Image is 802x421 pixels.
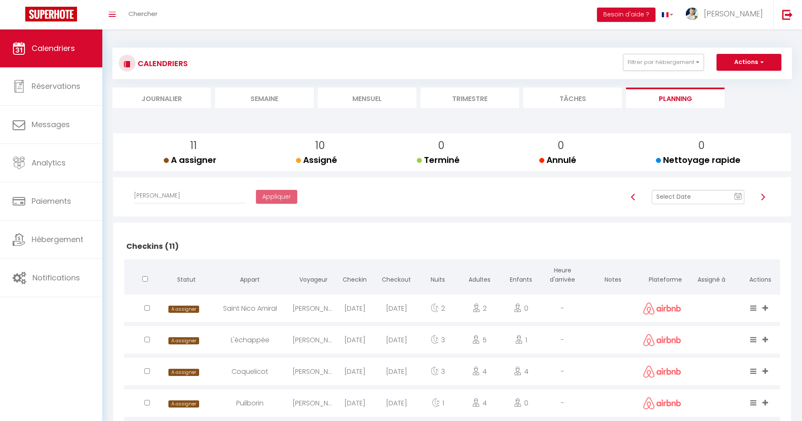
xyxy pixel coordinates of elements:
[652,190,744,204] input: Select Date
[112,88,211,108] li: Journalier
[207,358,293,385] div: Coquelicot
[643,365,681,378] img: airbnb2.png
[542,358,584,385] div: -
[623,54,704,71] button: Filtrer par hébergement
[663,138,741,154] p: 0
[539,154,576,166] span: Annulé
[523,88,622,108] li: Tâches
[256,190,297,204] button: Appliquer
[542,295,584,322] div: -
[318,88,416,108] li: Mensuel
[171,138,216,154] p: 11
[542,389,584,417] div: -
[32,234,83,245] span: Hébergement
[293,326,334,354] div: [PERSON_NAME]
[500,358,542,385] div: 4
[542,326,584,354] div: -
[643,397,681,409] img: airbnb2.png
[334,326,376,354] div: [DATE]
[546,138,576,154] p: 0
[682,259,741,293] th: Assigné à
[459,326,501,354] div: 5
[717,54,781,71] button: Actions
[25,7,77,21] img: Super Booking
[500,295,542,322] div: 0
[32,157,66,168] span: Analytics
[630,194,637,200] img: arrow-left3.svg
[164,154,216,166] span: A assigner
[168,337,199,344] span: A assigner
[686,8,698,20] img: ...
[643,302,681,314] img: airbnb2.png
[376,326,417,354] div: [DATE]
[704,8,763,19] span: [PERSON_NAME]
[417,154,460,166] span: Terminé
[736,195,741,199] text: 10
[459,259,501,293] th: Adultes
[417,259,459,293] th: Nuits
[32,196,71,206] span: Paiements
[293,295,334,322] div: [PERSON_NAME]
[459,358,501,385] div: 4
[124,233,780,259] h2: Checkins (11)
[136,54,188,73] h3: CALENDRIERS
[303,138,337,154] p: 10
[334,259,376,293] th: Checkin
[376,295,417,322] div: [DATE]
[417,295,459,322] div: 2
[215,88,314,108] li: Semaine
[417,326,459,354] div: 3
[32,43,75,53] span: Calendriers
[417,358,459,385] div: 3
[376,358,417,385] div: [DATE]
[500,389,542,417] div: 0
[168,369,199,376] span: A assigner
[584,259,642,293] th: Notes
[782,9,793,20] img: logout
[32,119,70,130] span: Messages
[293,389,334,417] div: [PERSON_NAME]
[177,275,196,284] span: Statut
[334,358,376,385] div: [DATE]
[168,400,199,408] span: A assigner
[424,138,460,154] p: 0
[542,259,584,293] th: Heure d'arrivée
[168,306,199,313] span: A assigner
[643,334,681,346] img: airbnb2.png
[334,295,376,322] div: [DATE]
[334,389,376,417] div: [DATE]
[293,358,334,385] div: [PERSON_NAME]
[293,259,334,293] th: Voyageur
[759,194,766,200] img: arrow-right3.svg
[296,154,337,166] span: Assigné
[459,389,501,417] div: 4
[421,88,519,108] li: Trimestre
[128,9,157,18] span: Chercher
[500,259,542,293] th: Enfants
[500,326,542,354] div: 1
[376,389,417,417] div: [DATE]
[741,259,780,293] th: Actions
[207,326,293,354] div: L'échappée
[207,295,293,322] div: Saint Nico Amiral
[642,259,682,293] th: Plateforme
[376,259,417,293] th: Checkout
[626,88,725,108] li: Planning
[597,8,655,22] button: Besoin d'aide ?
[32,272,80,283] span: Notifications
[459,295,501,322] div: 2
[207,389,293,417] div: Puilborin
[32,81,80,91] span: Réservations
[240,275,260,284] span: Appart
[656,154,741,166] span: Nettoyage rapide
[417,389,459,417] div: 1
